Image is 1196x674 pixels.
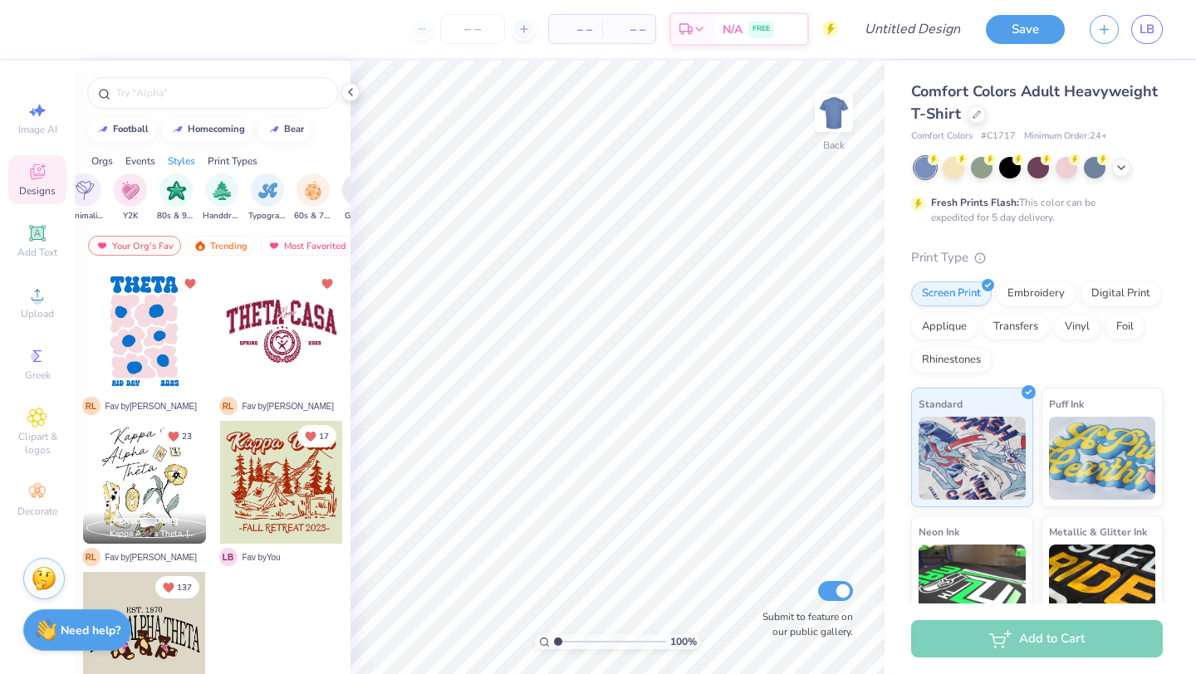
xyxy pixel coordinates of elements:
div: Your Org's Fav [88,236,181,256]
span: Comfort Colors Adult Heavyweight T-Shirt [911,81,1158,124]
div: filter for Handdrawn [203,173,241,222]
div: homecoming [188,125,245,134]
button: Unlike [297,425,336,447]
div: Applique [911,315,978,339]
div: Embroidery [997,281,1076,306]
span: Designs [19,184,56,198]
img: trending.gif [194,240,207,252]
label: Submit to feature on our public gallery. [753,609,853,639]
img: Back [817,96,850,129]
div: This color can be expedited for 5 day delivery. [931,195,1135,225]
span: Handdrawn [203,210,241,222]
span: Y2K [123,210,138,222]
div: filter for Minimalist [66,173,104,222]
button: homecoming [162,117,252,142]
div: filter for Typography [248,173,287,222]
img: Neon Ink [919,545,1026,628]
span: R L [82,548,100,566]
img: most_fav.gif [267,240,281,252]
strong: Fresh Prints Flash: [931,196,1019,209]
div: Rhinestones [911,348,992,373]
img: Y2K Image [121,181,140,200]
img: Grunge Image [350,181,368,200]
div: filter for Grunge [342,173,375,222]
span: – – [612,21,645,38]
div: Foil [1105,315,1145,339]
button: filter button [248,173,287,222]
span: – – [559,21,592,38]
strong: Need help? [61,623,120,638]
button: filter button [157,173,195,222]
button: bear [258,117,311,142]
img: Handdrawn Image [213,181,231,200]
img: trend_line.gif [96,125,110,134]
span: Grunge [345,210,373,222]
button: filter button [342,173,375,222]
span: # C1717 [981,129,1016,144]
span: Fav by [PERSON_NAME] [105,400,197,413]
div: Events [125,154,155,168]
span: Kappa Alpha Theta, [US_STATE][GEOGRAPHIC_DATA] [110,528,199,540]
div: Most Favorited [260,236,354,256]
button: filter button [66,173,104,222]
span: Typography [248,210,287,222]
span: Minimalist [66,210,104,222]
div: Vinyl [1054,315,1100,339]
span: Standard [919,395,963,413]
div: bear [284,125,304,134]
span: R L [82,397,100,415]
span: 100 % [670,634,697,649]
div: filter for Y2K [114,173,147,222]
div: Digital Print [1081,281,1161,306]
span: 17 [319,432,329,441]
a: LB [1131,15,1163,44]
div: Transfers [983,315,1049,339]
button: filter button [203,173,241,222]
span: Comfort Colors [911,129,973,144]
span: N/A [723,21,743,38]
span: Fav by [PERSON_NAME] [105,551,197,564]
span: Greek [25,369,51,382]
input: Untitled Design [851,12,973,46]
img: most_fav.gif [96,240,109,252]
span: Clipart & logos [8,430,66,457]
img: 60s & 70s Image [304,181,322,200]
input: Try "Alpha" [115,85,327,101]
span: Minimum Order: 24 + [1024,129,1107,144]
div: Print Type [911,248,1163,267]
div: filter for 80s & 90s [157,173,195,222]
div: Screen Print [911,281,992,306]
span: Puff Ink [1049,395,1084,413]
span: Metallic & Glitter Ink [1049,523,1147,540]
img: Metallic & Glitter Ink [1049,545,1156,628]
span: Fav by You [243,551,281,564]
div: Styles [168,154,195,168]
div: Back [823,138,845,153]
span: FREE [752,23,770,35]
img: trend_line.gif [171,125,184,134]
div: football [113,125,149,134]
span: Decorate [17,505,57,518]
span: Add Text [17,246,57,259]
span: L B [219,548,238,566]
button: filter button [294,173,332,222]
span: Neon Ink [919,523,959,540]
div: Trending [186,236,255,256]
input: – – [440,14,505,44]
img: Standard [919,417,1026,500]
span: 80s & 90s [157,210,195,222]
span: [PERSON_NAME] [110,515,179,527]
img: trend_line.gif [267,125,281,134]
span: Fav by [PERSON_NAME] [243,400,334,413]
span: Upload [21,307,54,320]
span: 60s & 70s [294,210,332,222]
button: Save [986,15,1065,44]
span: R L [219,397,238,415]
span: LB [1140,20,1154,39]
img: 80s & 90s Image [167,181,186,200]
div: Print Types [208,154,257,168]
img: Typography Image [258,181,277,200]
img: Puff Ink [1049,417,1156,500]
div: Orgs [91,154,113,168]
span: Image AI [18,123,57,136]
